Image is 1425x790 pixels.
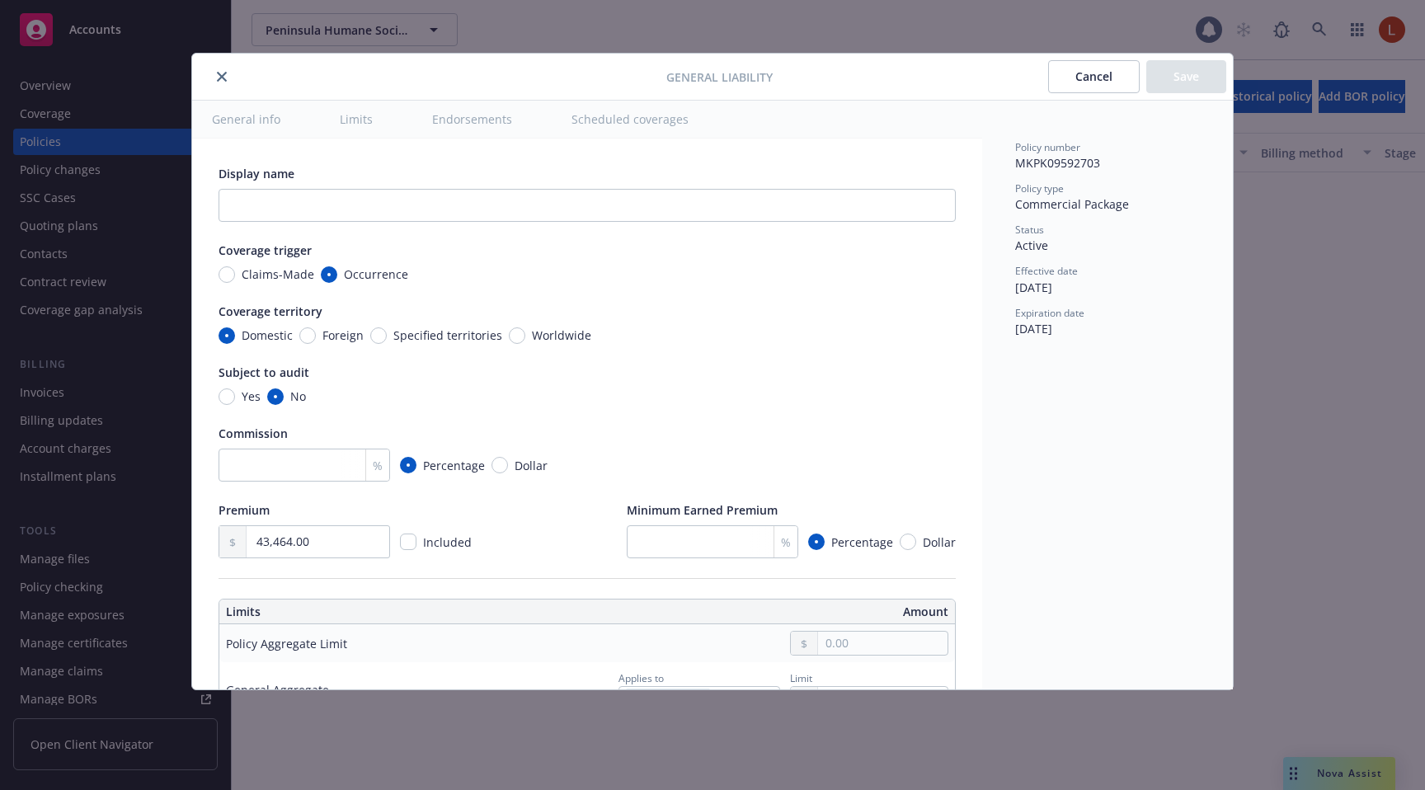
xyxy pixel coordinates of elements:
[1015,223,1044,237] span: Status
[1015,280,1052,295] span: [DATE]
[923,534,956,551] span: Dollar
[290,388,306,405] span: No
[321,266,337,283] input: Occurrence
[370,327,387,344] input: Specified territories
[400,457,416,473] input: Percentage
[423,457,485,474] span: Percentage
[1015,140,1080,154] span: Policy number
[491,457,508,473] input: Dollar
[219,242,312,258] span: Coverage trigger
[219,426,288,441] span: Commission
[219,502,270,518] span: Premium
[373,457,383,474] span: %
[690,689,710,708] div: Remove [object Object]
[320,101,393,138] button: Limits
[1015,196,1129,212] span: Commercial Package
[219,364,309,380] span: Subject to audit
[226,681,329,698] div: General Aggregate
[393,327,502,344] span: Specified territories
[552,101,708,138] button: Scheduled coverages
[666,68,773,86] span: General Liability
[242,266,314,283] span: Claims-Made
[727,689,746,708] a: close
[322,327,364,344] span: Foreign
[781,534,791,551] span: %
[1015,155,1100,171] span: MKPK09592703
[344,266,408,283] span: Occurrence
[299,327,316,344] input: Foreign
[192,101,300,138] button: General info
[242,327,293,344] span: Domestic
[900,534,916,550] input: Dollar
[219,327,235,344] input: Domestic
[1015,306,1084,320] span: Expiration date
[219,600,514,624] th: Limits
[532,327,591,344] span: Worldwide
[1015,321,1052,336] span: [DATE]
[1015,181,1064,195] span: Policy type
[412,101,532,138] button: Endorsements
[219,166,294,181] span: Display name
[219,266,235,283] input: Claims-Made
[595,600,955,624] th: Amount
[1015,264,1078,278] span: Effective date
[212,67,232,87] button: close
[219,303,322,319] span: Coverage territory
[267,388,284,405] input: No
[226,635,347,652] div: Policy Aggregate Limit
[423,534,472,550] span: Included
[790,671,812,685] span: Limit
[818,687,948,710] input: 0.00
[1048,60,1140,93] button: Cancel
[618,671,664,685] span: Applies to
[515,457,548,474] span: Dollar
[242,388,261,405] span: Yes
[509,327,525,344] input: Worldwide
[818,632,948,655] input: 0.00
[1015,237,1048,253] span: Active
[808,534,825,550] input: Percentage
[627,502,778,518] span: Minimum Earned Premium
[219,388,235,405] input: Yes
[247,526,389,557] input: 0.00
[831,534,893,551] span: Percentage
